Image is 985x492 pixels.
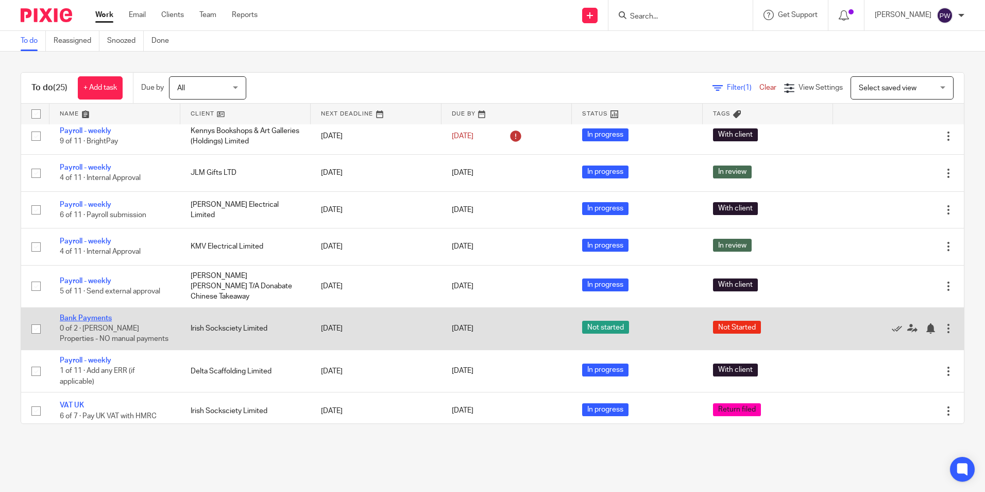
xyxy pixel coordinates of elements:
[311,350,441,392] td: [DATE]
[713,364,758,376] span: With client
[60,164,111,171] a: Payroll - weekly
[452,407,473,415] span: [DATE]
[759,84,776,91] a: Clear
[452,283,473,290] span: [DATE]
[107,31,144,51] a: Snoozed
[892,323,907,334] a: Mark as done
[311,118,441,154] td: [DATE]
[60,368,135,386] span: 1 of 11 · Add any ERR (if applicable)
[31,83,67,93] h1: To do
[60,402,84,409] a: VAT UK
[180,307,311,350] td: Irish Socksciety Limited
[713,239,752,252] span: In review
[452,169,473,176] span: [DATE]
[129,10,146,20] a: Email
[713,202,758,215] span: With client
[180,155,311,191] td: JLM Gifts LTD
[778,11,818,19] span: Get Support
[582,202,629,215] span: In progress
[582,166,629,178] span: In progress
[21,31,46,51] a: To do
[151,31,177,51] a: Done
[53,84,67,92] span: (25)
[452,325,473,332] span: [DATE]
[727,84,759,91] span: Filter
[60,277,111,285] a: Payroll - weekly
[713,128,758,141] span: With client
[582,128,629,141] span: In progress
[161,10,184,20] a: Clients
[177,85,185,92] span: All
[60,201,111,208] a: Payroll - weekly
[452,243,473,250] span: [DATE]
[21,8,72,22] img: Pixie
[78,76,123,100] a: + Add task
[60,127,111,135] a: Payroll - weekly
[582,364,629,376] span: In progress
[54,31,99,51] a: Reassigned
[311,228,441,265] td: [DATE]
[232,10,258,20] a: Reports
[311,392,441,429] td: [DATE]
[180,392,311,429] td: Irish Socksciety Limited
[582,278,629,291] span: In progress
[60,175,141,182] span: 4 of 11 · Internal Approval
[311,155,441,191] td: [DATE]
[60,211,146,219] span: 6 of 11 · Payroll submission
[95,10,113,20] a: Work
[799,84,843,91] span: View Settings
[743,84,752,91] span: (1)
[713,111,731,117] span: Tags
[60,413,157,420] span: 6 of 7 · Pay UK VAT with HMRC
[60,138,118,145] span: 9 of 11 · BrightPay
[713,166,752,178] span: In review
[452,206,473,214] span: [DATE]
[180,265,311,307] td: [PERSON_NAME] [PERSON_NAME] T/A Donabate Chinese Takeaway
[60,249,141,256] span: 4 of 11 · Internal Approval
[199,10,216,20] a: Team
[875,10,931,20] p: [PERSON_NAME]
[713,321,761,334] span: Not Started
[141,83,164,93] p: Due by
[60,238,111,245] a: Payroll - weekly
[937,7,953,24] img: svg%3E
[713,278,758,291] span: With client
[180,191,311,228] td: [PERSON_NAME] Electrical Limited
[311,191,441,228] td: [DATE]
[180,350,311,392] td: Delta Scaffolding Limited
[60,325,168,343] span: 0 of 2 · [PERSON_NAME] Properties - NO manual payments
[180,118,311,154] td: Kennys Bookshops & Art Galleries (Holdings) Limited
[582,321,629,334] span: Not started
[452,368,473,375] span: [DATE]
[180,228,311,265] td: KMV Electrical Limited
[582,239,629,252] span: In progress
[629,12,722,22] input: Search
[311,307,441,350] td: [DATE]
[60,288,160,295] span: 5 of 11 · Send external approval
[60,315,112,322] a: Bank Payments
[713,403,761,416] span: Return filed
[60,357,111,364] a: Payroll - weekly
[582,403,629,416] span: In progress
[311,265,441,307] td: [DATE]
[859,85,916,92] span: Select saved view
[452,133,473,140] span: [DATE]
